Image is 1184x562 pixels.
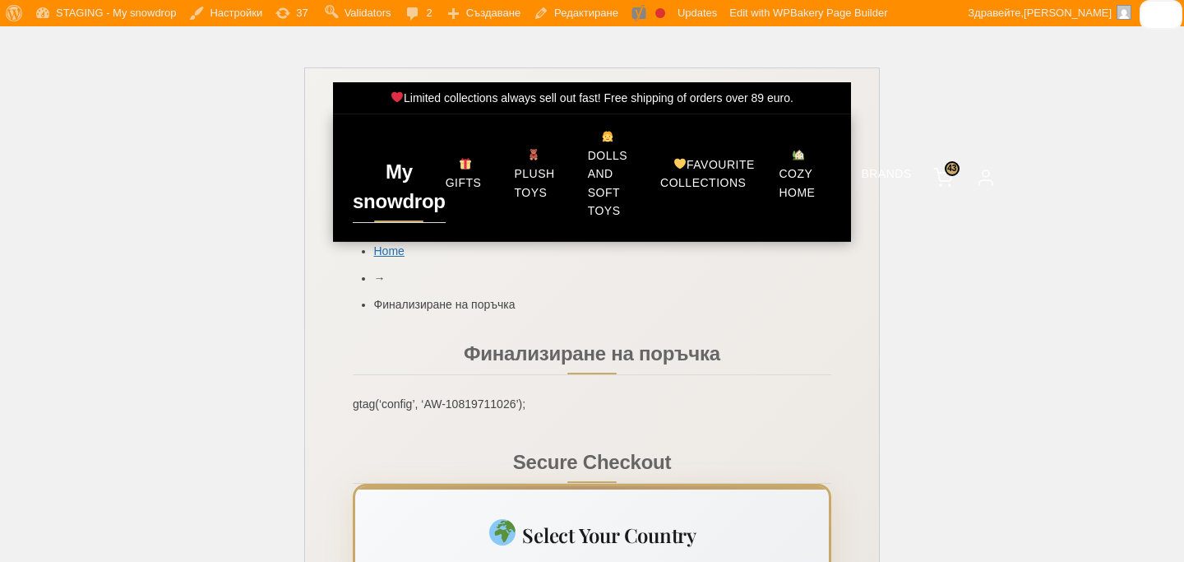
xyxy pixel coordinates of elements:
a: Dolls and soft toys [588,123,634,224]
img: 🌍 [489,519,516,546]
div: Focus keyphrase not set [655,8,665,18]
a: Favourite Collections [660,151,759,196]
a: My snowdrop [353,160,446,212]
a: View your shopping cart [925,160,961,196]
a: Home [374,244,405,258]
img: 🏡 [793,149,804,160]
span: 43 [945,161,960,176]
span: Select Your Country [522,522,696,548]
a: Login to your account [968,160,1004,196]
a: Cozy home [779,142,828,206]
li: Финализиране на поръчка [374,295,832,314]
img: 🎁 [460,158,471,170]
a: PLUSH TOYS [514,142,560,206]
div: Limited collections always sell out fast! Free shipping of orders over 89 euro. [333,82,851,114]
nav: Breadcrumb [353,242,831,314]
h1: Secure Checkout [353,448,831,484]
img: 💛 [674,158,686,170]
img: 🧸 [528,149,539,160]
h1: Финализиране на поръчка [353,339,831,375]
img: 👧 [602,131,613,142]
li: → [374,269,832,287]
p: gtag(‘config’, ‘AW-10819711026’); [353,396,831,413]
a: GIFTS [446,151,495,196]
span: [PERSON_NAME] [1024,7,1112,19]
a: BRANDS [848,160,924,187]
img: ❤️ [391,91,403,103]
